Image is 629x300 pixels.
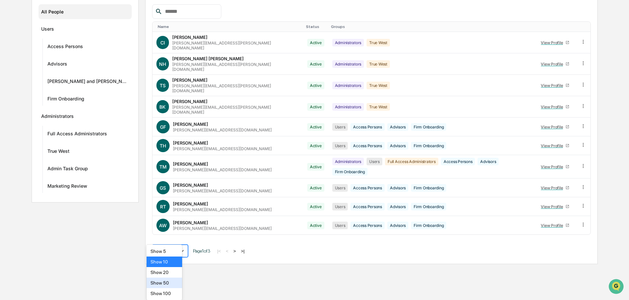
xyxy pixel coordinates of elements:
div: Access Persons [350,142,385,150]
div: Users [367,158,382,165]
div: View Profile [541,40,565,45]
a: View Profile [538,59,572,69]
div: [PERSON_NAME][EMAIL_ADDRESS][PERSON_NAME][DOMAIN_NAME] [172,83,299,93]
div: [PERSON_NAME] [173,182,208,188]
div: Firm Onboarding [411,184,446,192]
div: Admin Task Group [47,166,88,174]
a: View Profile [538,220,572,231]
div: Users [332,123,348,131]
div: Firm Onboarding [411,222,446,229]
div: Users [332,203,348,210]
div: Marketing Review [47,183,87,191]
div: Users [332,142,348,150]
div: [PERSON_NAME] [173,201,208,206]
span: Attestations [54,135,82,141]
div: Access Persons [350,203,385,210]
div: Advisors [387,222,408,229]
span: • [55,90,57,95]
div: Users [332,222,348,229]
div: Full Access Administrators [385,158,438,165]
a: View Profile [538,122,572,132]
div: View Profile [541,104,565,109]
div: 🖐️ [7,135,12,141]
span: Preclearance [13,135,42,141]
div: Active [307,82,324,89]
span: GS [160,185,166,191]
span: [DATE] [58,107,72,113]
div: Access Persons [350,184,385,192]
div: [PERSON_NAME] [173,140,208,146]
div: [PERSON_NAME] [173,220,208,225]
div: [PERSON_NAME][EMAIL_ADDRESS][PERSON_NAME][DOMAIN_NAME] [172,105,299,115]
div: View Profile [541,83,565,88]
div: [PERSON_NAME][EMAIL_ADDRESS][DOMAIN_NAME] [173,127,272,132]
div: Advisors [387,203,408,210]
a: View Profile [538,202,572,212]
span: [PERSON_NAME] [20,107,53,113]
button: See all [102,72,120,80]
div: Users [332,184,348,192]
button: Start new chat [112,52,120,60]
div: Administrators [332,82,364,89]
div: True West [367,60,390,68]
span: TH [160,143,166,149]
span: NH [159,61,166,67]
a: 🗄️Attestations [45,132,84,144]
div: Access Persons [47,43,83,51]
div: 🗄️ [48,135,53,141]
a: 🖐️Preclearance [4,132,45,144]
a: View Profile [538,80,572,91]
span: [PERSON_NAME] [20,90,53,95]
iframe: Open customer support [608,278,626,296]
div: Advisors [478,158,499,165]
div: [PERSON_NAME][EMAIL_ADDRESS][PERSON_NAME][DOMAIN_NAME] [172,41,299,50]
div: All People [41,6,129,17]
div: [PERSON_NAME][EMAIL_ADDRESS][PERSON_NAME][DOMAIN_NAME] [172,62,299,72]
div: True West [47,148,69,156]
div: [PERSON_NAME] [172,99,207,104]
div: Access Persons [350,222,385,229]
div: Users [41,26,54,34]
div: True West [367,39,390,46]
div: Access Persons [441,158,475,165]
span: TM [159,164,167,170]
img: Tammy Steffen [7,101,17,112]
div: Active [307,39,324,46]
a: Powered byPylon [46,163,80,168]
div: Show 20 [147,267,182,278]
div: View Profile [541,124,565,129]
div: Show 10 [147,257,182,267]
div: View Profile [541,223,565,228]
span: Pylon [66,163,80,168]
div: Active [307,222,324,229]
span: CI [160,40,165,45]
div: Administrators [332,39,364,46]
div: [PERSON_NAME] and [PERSON_NAME] Onboarding [47,78,129,86]
div: Advisors [387,142,408,150]
div: [PERSON_NAME][EMAIL_ADDRESS][DOMAIN_NAME] [173,167,272,172]
span: Data Lookup [13,147,41,154]
div: We're available if you need us! [30,57,91,62]
div: Active [307,142,324,150]
div: True West [367,82,390,89]
div: Advisors [387,123,408,131]
a: View Profile [538,141,572,151]
img: 1746055101610-c473b297-6a78-478c-a979-82029cc54cd1 [7,50,18,62]
div: 🔎 [7,148,12,153]
div: [PERSON_NAME] [PERSON_NAME] [172,56,244,61]
div: View Profile [541,204,565,209]
div: View Profile [541,62,565,67]
div: View Profile [541,185,565,190]
div: Full Access Administrators [47,131,107,139]
div: [PERSON_NAME] [172,77,207,83]
div: [PERSON_NAME][EMAIL_ADDRESS][DOMAIN_NAME] [173,188,272,193]
div: Firm Onboarding [47,96,84,104]
div: Show 5 [147,246,182,257]
div: [PERSON_NAME] [173,161,208,167]
div: Toggle SortBy [306,24,326,29]
div: Administrators [41,113,74,121]
span: [DATE] [58,90,72,95]
div: Firm Onboarding [332,168,368,176]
